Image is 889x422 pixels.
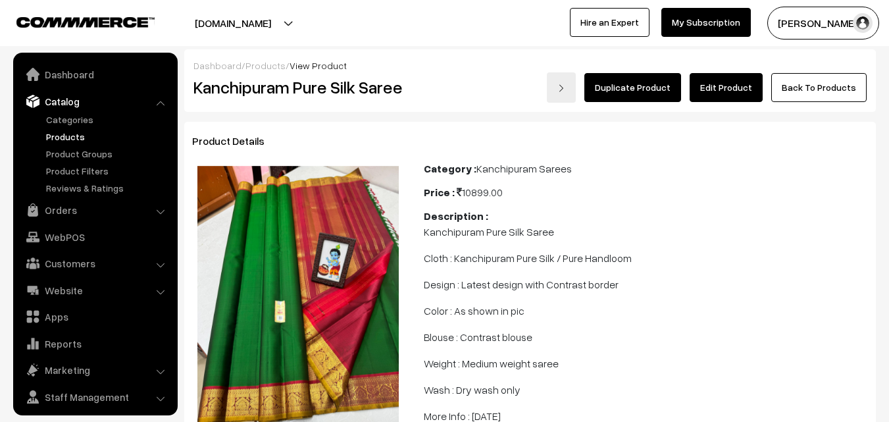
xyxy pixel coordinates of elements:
[424,224,868,240] p: Kanchipuram Pure Silk Saree
[767,7,879,40] button: [PERSON_NAME]
[43,147,173,161] a: Product Groups
[853,13,873,33] img: user
[16,13,132,29] a: COMMMERCE
[43,113,173,126] a: Categories
[16,385,173,409] a: Staff Management
[16,90,173,113] a: Catalog
[424,329,868,345] p: Blouse : Contrast blouse
[557,84,565,92] img: right-arrow.png
[16,198,173,222] a: Orders
[424,184,868,200] div: 10899.00
[690,73,763,102] a: Edit Product
[424,303,868,319] p: Color : As shown in pic
[193,59,867,72] div: / /
[149,7,317,40] button: [DOMAIN_NAME]
[584,73,681,102] a: Duplicate Product
[43,164,173,178] a: Product Filters
[16,305,173,329] a: Apps
[16,278,173,302] a: Website
[771,73,867,102] a: Back To Products
[424,186,455,199] b: Price :
[245,60,286,71] a: Products
[424,250,868,266] p: Cloth : Kanchipuram Pure Silk / Pure Handloom
[424,162,476,175] b: Category :
[16,17,155,27] img: COMMMERCE
[424,356,868,371] p: Weight : Medium weight saree
[16,358,173,382] a: Marketing
[570,8,649,37] a: Hire an Expert
[193,77,405,97] h2: Kanchipuram Pure Silk Saree
[16,63,173,86] a: Dashboard
[661,8,751,37] a: My Subscription
[16,225,173,249] a: WebPOS
[43,181,173,195] a: Reviews & Ratings
[193,60,241,71] a: Dashboard
[16,332,173,356] a: Reports
[424,277,868,292] p: Design : Latest design with Contrast border
[43,130,173,144] a: Products
[424,382,868,398] p: Wash : Dry wash only
[424,161,868,176] div: Kanchipuram Sarees
[192,134,280,147] span: Product Details
[424,209,488,223] b: Description :
[290,60,347,71] span: View Product
[16,251,173,275] a: Customers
